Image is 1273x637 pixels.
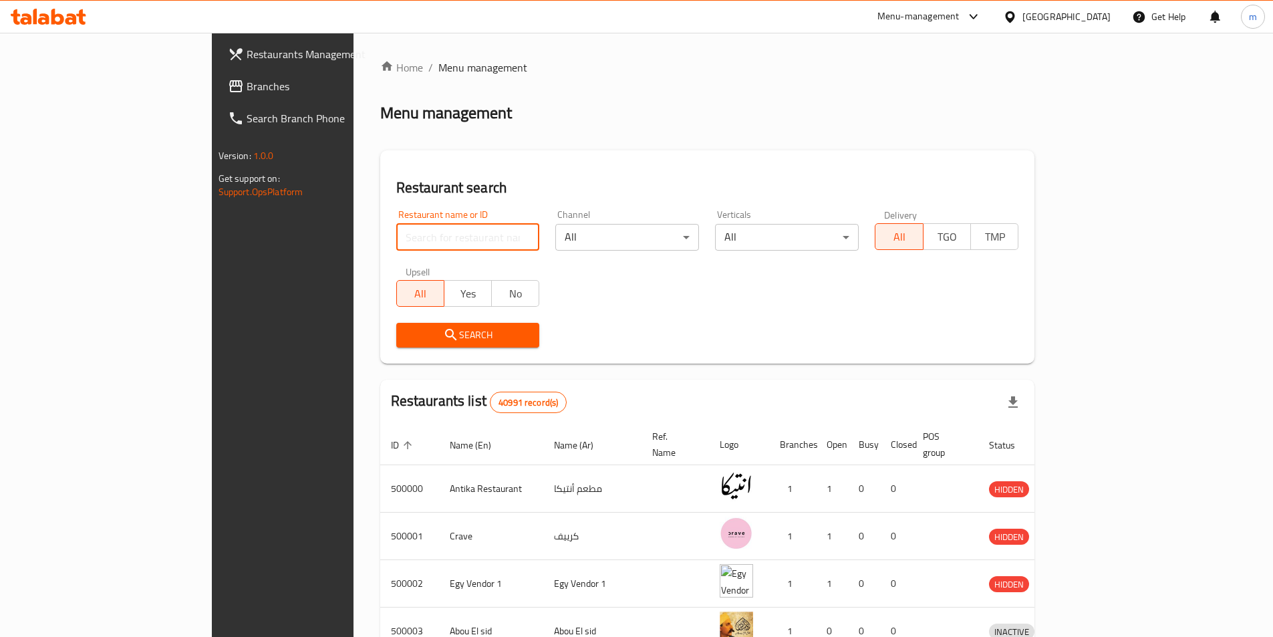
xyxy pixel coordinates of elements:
nav: breadcrumb [380,59,1035,76]
span: Name (Ar) [554,437,611,453]
th: Open [816,424,848,465]
td: 1 [769,513,816,560]
div: HIDDEN [989,576,1029,592]
button: Yes [444,280,492,307]
a: Support.OpsPlatform [219,183,303,201]
td: 0 [848,513,880,560]
td: 0 [880,465,912,513]
button: TGO [923,223,971,250]
a: Search Branch Phone [217,102,424,134]
div: Menu-management [877,9,960,25]
span: Name (En) [450,437,509,453]
div: [GEOGRAPHIC_DATA] [1022,9,1111,24]
td: Egy Vendor 1 [543,560,642,608]
span: 1.0.0 [253,147,274,164]
span: Branches [247,78,414,94]
span: Ref. Name [652,428,693,461]
span: ID [391,437,416,453]
td: 1 [816,465,848,513]
li: / [428,59,433,76]
div: Total records count [490,392,567,413]
span: m [1249,9,1257,24]
span: Search Branch Phone [247,110,414,126]
span: HIDDEN [989,577,1029,592]
button: TMP [970,223,1018,250]
button: All [396,280,444,307]
img: Crave [720,517,753,550]
td: 1 [769,465,816,513]
input: Search for restaurant name or ID.. [396,224,540,251]
th: Logo [709,424,769,465]
span: Status [989,437,1032,453]
span: All [881,227,917,247]
span: TMP [976,227,1013,247]
div: Export file [997,386,1029,418]
span: POS group [923,428,962,461]
h2: Restaurants list [391,391,567,413]
div: All [555,224,699,251]
td: 1 [816,513,848,560]
label: Upsell [406,267,430,276]
button: No [491,280,539,307]
td: كرييف [543,513,642,560]
td: 0 [848,560,880,608]
h2: Restaurant search [396,178,1019,198]
button: Search [396,323,540,348]
span: Yes [450,284,486,303]
h2: Menu management [380,102,512,124]
span: HIDDEN [989,529,1029,545]
span: No [497,284,534,303]
span: Version: [219,147,251,164]
button: All [875,223,923,250]
div: HIDDEN [989,481,1029,497]
td: 1 [769,560,816,608]
th: Branches [769,424,816,465]
span: Search [407,327,529,344]
th: Busy [848,424,880,465]
th: Closed [880,424,912,465]
a: Branches [217,70,424,102]
img: Egy Vendor 1 [720,564,753,598]
span: Menu management [438,59,527,76]
span: Get support on: [219,170,280,187]
span: TGO [929,227,966,247]
span: HIDDEN [989,482,1029,497]
td: 0 [848,465,880,513]
td: مطعم أنتيكا [543,465,642,513]
td: 0 [880,560,912,608]
td: Crave [439,513,543,560]
td: Egy Vendor 1 [439,560,543,608]
td: 1 [816,560,848,608]
span: All [402,284,439,303]
img: Antika Restaurant [720,469,753,503]
span: 40991 record(s) [490,396,566,409]
label: Delivery [884,210,917,219]
td: 0 [880,513,912,560]
div: All [715,224,859,251]
span: Restaurants Management [247,46,414,62]
td: Antika Restaurant [439,465,543,513]
a: Restaurants Management [217,38,424,70]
